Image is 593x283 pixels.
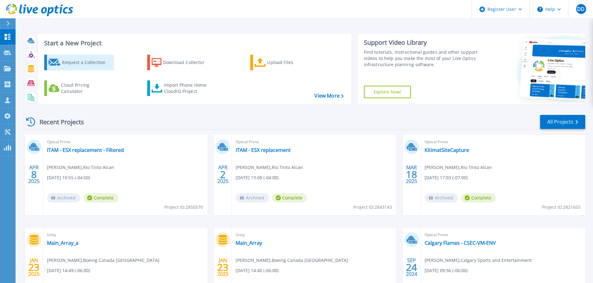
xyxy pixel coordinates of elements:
h3: Start a New Project [44,40,343,47]
a: View More [314,93,343,99]
span: Optical Prime [47,139,204,145]
div: Request a Collection [62,56,112,69]
span: [PERSON_NAME] , Boeing Canada [GEOGRAPHIC_DATA] [236,257,348,264]
span: Archived [47,193,80,203]
span: [PERSON_NAME] , Rio Tinto Alcan [425,164,492,171]
a: Explore Now! [364,86,411,98]
span: [PERSON_NAME] , Boeing Canada [GEOGRAPHIC_DATA] [47,257,159,264]
span: Archived [425,193,458,203]
span: [DATE] 14:49 (-06:00) [47,267,90,274]
span: Optical Prime [236,139,393,145]
span: 24 [406,265,417,270]
span: [DATE] 13:08 (-04:00) [236,174,279,181]
span: [DATE] 17:03 (-07:00) [425,174,468,181]
span: [PERSON_NAME] , Calgary Sports and Entertainment [425,257,532,264]
div: JAN 2025 [217,256,229,279]
span: [PERSON_NAME] , Rio Tinto Alcan [47,164,114,171]
span: Optical Prime [425,139,581,145]
a: Cloud Pricing Calculator [44,80,114,96]
a: Calgary Flames - CSEC-VM-ENV [425,240,496,246]
span: DD [577,7,585,11]
a: Main_Array_a [47,240,78,246]
div: Find tutorials, instructional guides and other support videos to help you make the most of your L... [364,49,480,68]
span: Unity [236,231,393,238]
div: Recent Projects [24,114,92,130]
a: KitimatSiteCapture [425,147,469,153]
span: 23 [28,265,40,270]
div: SEP 2024 [406,256,417,279]
div: Download Collector [163,56,213,69]
div: MAR 2025 [406,163,417,186]
a: Main_Array [236,240,262,246]
span: Complete [83,193,118,203]
span: Unity [47,231,204,238]
span: Complete [461,193,496,203]
span: [DATE] 14:40 (-06:00) [236,267,279,274]
div: APR 2025 [217,163,229,186]
span: [DATE] 10:55 (-04:00) [47,174,90,181]
span: Project ID: 2850570 [164,204,203,211]
span: [PERSON_NAME] , Rio Tinto Alcan [236,164,303,171]
div: APR 2025 [28,163,40,186]
a: ITAM - ESX replacement [236,147,291,153]
a: Download Collector [147,55,217,70]
span: Archived [236,193,269,203]
a: Upload Files [250,55,320,70]
span: [DATE] 09:36 (-06:00) [425,267,468,274]
div: Import Phone Home CloudIQ Project [164,82,213,94]
a: ITAM - ESX replacement - Filtered [47,147,124,153]
span: 18 [406,172,417,177]
div: JAN 2025 [28,256,40,279]
a: All Projects [540,115,585,129]
div: Upload Files [267,56,317,69]
div: Cloud Pricing Calculator [61,82,111,94]
span: Complete [272,193,307,203]
span: 2 [220,172,226,177]
span: 8 [31,172,37,177]
a: Request a Collection [44,55,114,70]
span: Optical Prime [425,231,581,238]
span: Project ID: 2821655 [542,204,581,211]
span: Project ID: 2843143 [353,204,392,211]
div: Support Video Library [364,39,480,47]
span: 23 [217,265,228,270]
